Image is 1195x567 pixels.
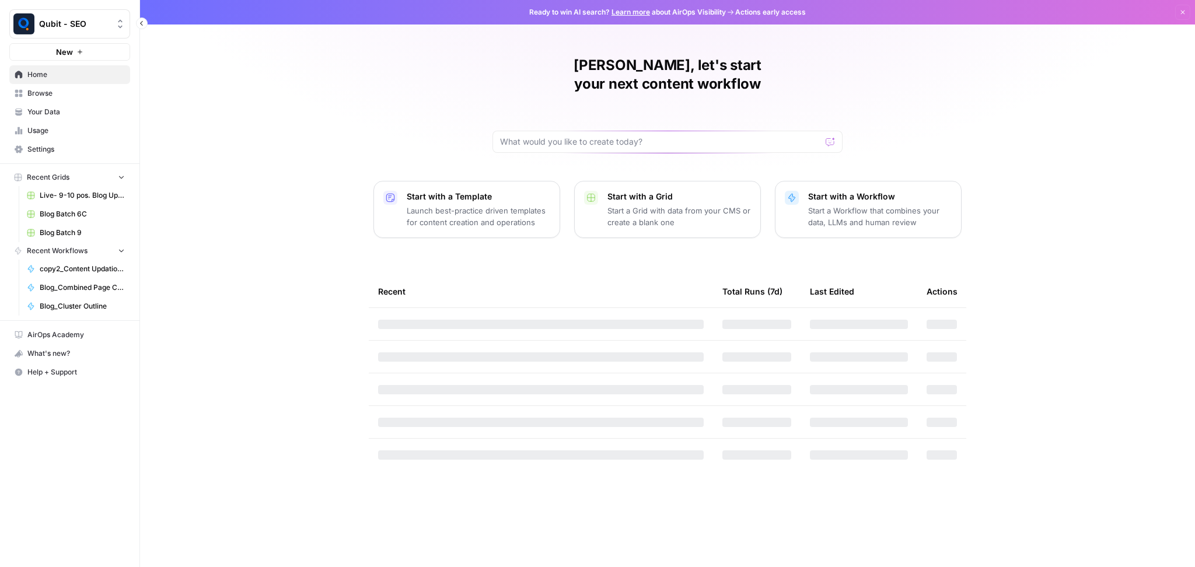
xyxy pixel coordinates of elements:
button: Start with a WorkflowStart a Workflow that combines your data, LLMs and human review [775,181,962,238]
a: Blog Batch 6C [22,205,130,223]
a: Learn more [612,8,650,16]
div: Actions [927,275,958,307]
a: Usage [9,121,130,140]
span: Recent Grids [27,172,69,183]
a: AirOps Academy [9,325,130,344]
span: Blog Batch 6C [40,209,125,219]
img: Qubit - SEO Logo [13,13,34,34]
button: Workspace: Qubit - SEO [9,9,130,38]
button: Start with a TemplateLaunch best-practice driven templates for content creation and operations [373,181,560,238]
div: Last Edited [810,275,854,307]
span: Live- 9-10 pos. Blog Updates Grid [40,190,125,201]
p: Start with a Template [407,191,550,202]
button: Recent Grids [9,169,130,186]
span: Ready to win AI search? about AirOps Visibility [529,7,726,17]
p: Start with a Workflow [808,191,952,202]
span: Usage [27,125,125,136]
a: Home [9,65,130,84]
span: Settings [27,144,125,155]
span: Your Data [27,107,125,117]
a: copy2_Content Updation V4 Workflow [22,260,130,278]
a: Live- 9-10 pos. Blog Updates Grid [22,186,130,205]
span: Help + Support [27,367,125,377]
a: Blog_Combined Page Content analysis v2 [22,278,130,297]
span: Blog_Cluster Outline [40,301,125,311]
button: New [9,43,130,61]
span: Recent Workflows [27,246,88,256]
span: Blog_Combined Page Content analysis v2 [40,282,125,293]
button: Help + Support [9,363,130,381]
span: New [56,46,73,58]
button: Recent Workflows [9,242,130,260]
a: Your Data [9,103,130,121]
span: Browse [27,88,125,99]
a: Blog Batch 9 [22,223,130,242]
span: Home [27,69,125,80]
a: Browse [9,84,130,103]
p: Start a Grid with data from your CMS or create a blank one [607,205,751,228]
p: Start with a Grid [607,191,751,202]
button: Start with a GridStart a Grid with data from your CMS or create a blank one [574,181,761,238]
div: Recent [378,275,704,307]
a: Blog_Cluster Outline [22,297,130,316]
span: Actions early access [735,7,806,17]
span: copy2_Content Updation V4 Workflow [40,264,125,274]
span: Blog Batch 9 [40,228,125,238]
input: What would you like to create today? [500,136,821,148]
p: Start a Workflow that combines your data, LLMs and human review [808,205,952,228]
span: Qubit - SEO [39,18,110,30]
div: What's new? [10,345,130,362]
button: What's new? [9,344,130,363]
span: AirOps Academy [27,330,125,340]
p: Launch best-practice driven templates for content creation and operations [407,205,550,228]
h1: [PERSON_NAME], let's start your next content workflow [492,56,843,93]
a: Settings [9,140,130,159]
div: Total Runs (7d) [722,275,782,307]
